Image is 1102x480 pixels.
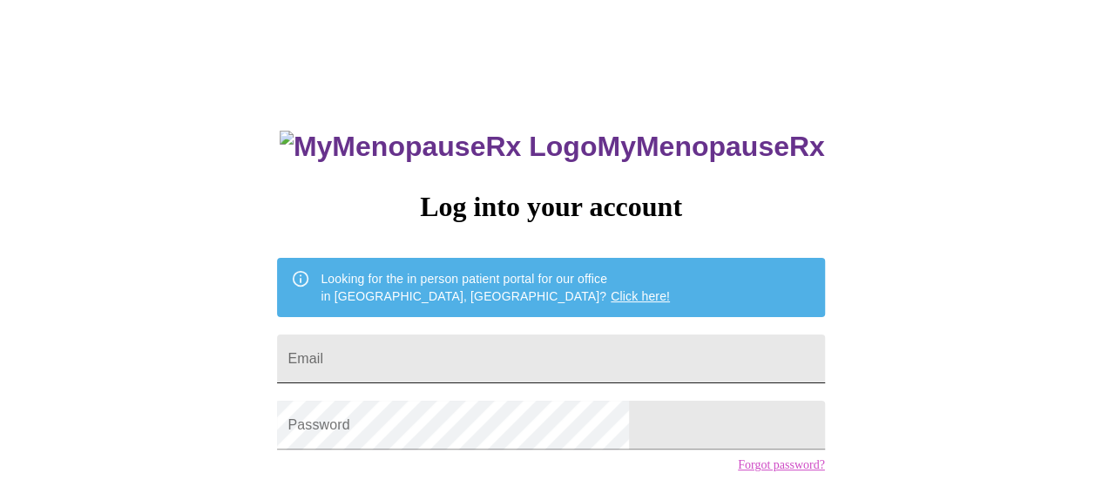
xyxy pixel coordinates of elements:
[277,191,824,223] h3: Log into your account
[738,458,825,472] a: Forgot password?
[280,131,597,163] img: MyMenopauseRx Logo
[280,131,825,163] h3: MyMenopauseRx
[321,263,670,312] div: Looking for the in person patient portal for our office in [GEOGRAPHIC_DATA], [GEOGRAPHIC_DATA]?
[611,289,670,303] a: Click here!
